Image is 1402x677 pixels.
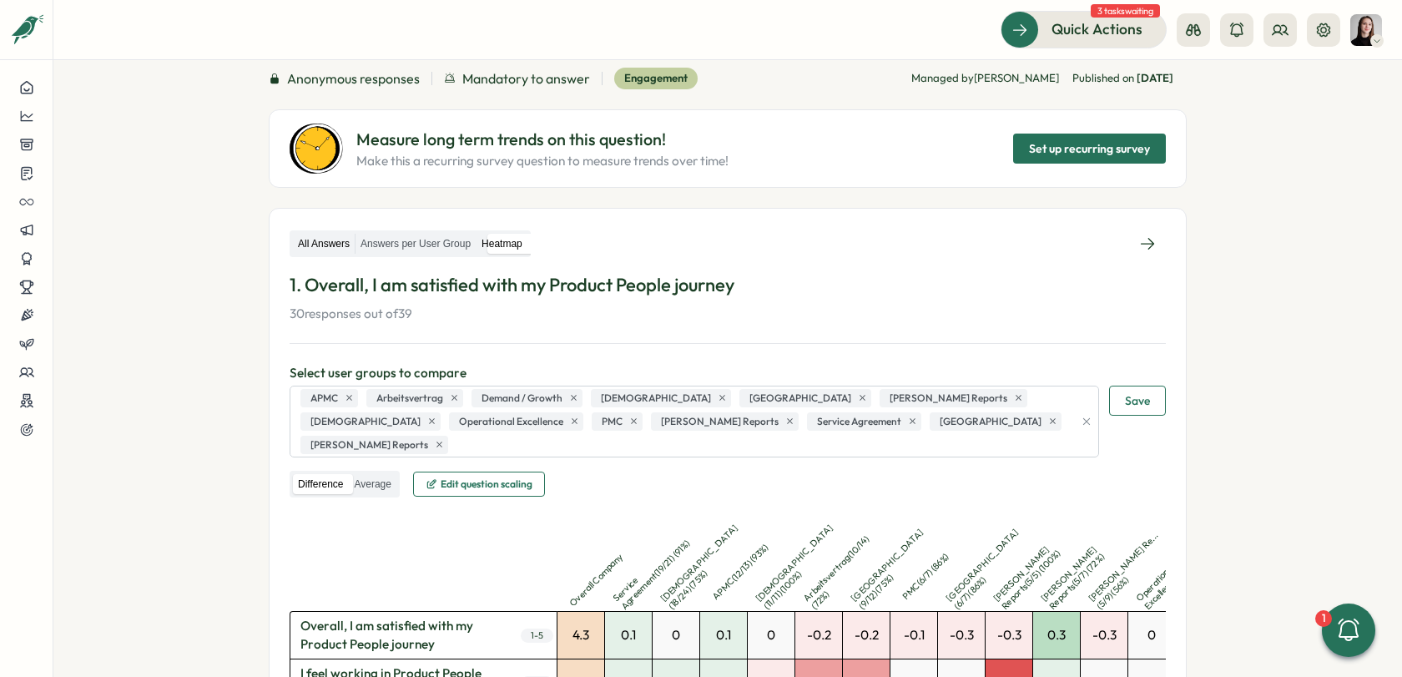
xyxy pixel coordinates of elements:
[482,391,562,407] span: Demand / Growth
[290,612,517,659] span: Overall, I am satisfied with my Product People journey
[557,612,604,659] div: 4.3
[1081,612,1127,659] div: -0.3
[748,612,794,659] div: 0
[843,612,890,659] div: -0.2
[940,414,1041,430] span: [GEOGRAPHIC_DATA]
[567,531,646,609] p: Overall Company
[1350,14,1382,46] img: Elena Ladushyna
[801,526,888,613] p: Arbeitsvertrag ( 10 / 14 ) ( 72 %)
[602,414,623,430] span: PMC
[1322,604,1375,657] button: 1
[611,526,698,613] p: Service Agreement ( 19 / 21 ) ( 91 %)
[890,612,937,659] div: -0.1
[658,526,745,613] p: [DEMOGRAPHIC_DATA] ( 18 / 24 ) ( 75 %)
[911,71,1059,86] p: Managed by
[290,272,1166,298] p: 1. Overall, I am satisfied with my Product People journey
[601,391,711,407] span: [DEMOGRAPHIC_DATA]
[310,414,421,430] span: [DEMOGRAPHIC_DATA]
[817,414,901,430] span: Service Agreement
[441,479,532,489] span: Edit question scaling
[290,305,1166,323] p: 30 responses out of 39
[356,234,476,255] label: Answers per User Group
[477,234,527,255] label: Heatmap
[795,612,842,659] div: -0.2
[986,612,1032,659] div: -0.3
[376,391,443,407] span: Arbeitsvertrag
[413,472,545,497] button: Edit question scaling
[749,391,851,407] span: [GEOGRAPHIC_DATA]
[1315,610,1332,627] div: 1
[700,612,747,659] div: 0.1
[1013,134,1166,164] button: Set up recurring survey
[1039,526,1126,613] p: [PERSON_NAME] Reports ( 5 / 7 ) ( 72 %)
[349,474,396,495] label: Average
[1128,612,1175,659] div: 0
[1137,71,1173,84] span: [DATE]
[653,612,699,659] div: 0
[293,474,348,495] label: Difference
[1109,386,1166,416] button: Save
[661,414,779,430] span: [PERSON_NAME] Reports
[991,526,1078,613] p: [PERSON_NAME] Reports ( 5 / 5 ) ( 100 %)
[1125,386,1150,415] span: Save
[974,71,1059,84] span: [PERSON_NAME]
[1072,71,1173,86] span: Published on
[290,364,1166,382] p: Select user groups to compare
[287,68,420,89] span: Anonymous responses
[754,526,840,613] p: [DEMOGRAPHIC_DATA] ( 11 / 11 ) ( 100 %)
[605,612,652,659] div: 0.1
[1029,134,1150,163] span: Set up recurring survey
[1087,526,1173,613] p: [PERSON_NAME] Re... ( 5 / 9 ) ( 56 %)
[1033,612,1080,659] div: 0.3
[521,629,553,643] span: 1 - 5
[849,526,936,613] p: [GEOGRAPHIC_DATA] ( 9 / 12 ) ( 75 %)
[944,526,1031,613] p: [GEOGRAPHIC_DATA] ( 6 / 7 ) ( 86 %)
[938,612,985,659] div: -0.3
[459,414,563,430] span: Operational Excellence
[614,68,698,89] div: Engagement
[1091,4,1160,18] span: 3 tasks waiting
[710,524,789,603] p: APMC ( 12 / 13 ) ( 93 %)
[356,152,729,170] p: Make this a recurring survey question to measure trends over time!
[310,437,428,453] span: [PERSON_NAME] Reports
[356,127,729,153] p: Measure long term trends on this question!
[900,524,979,603] p: PMC ( 6 / 7 ) ( 86 %)
[310,391,338,407] span: APMC
[293,234,355,255] label: All Answers
[1001,11,1167,48] button: Quick Actions
[890,391,1007,407] span: [PERSON_NAME] Reports
[1051,18,1142,40] span: Quick Actions
[462,68,590,89] span: Mandatory to answer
